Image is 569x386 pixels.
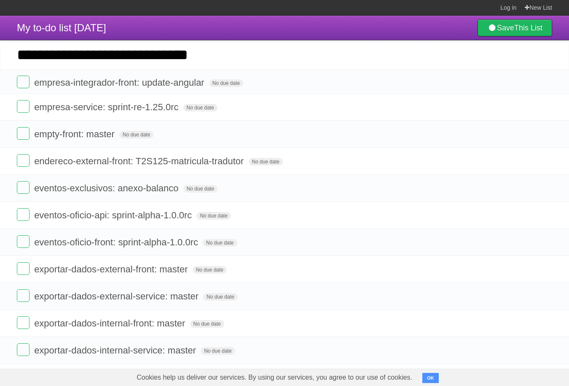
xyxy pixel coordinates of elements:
[190,320,224,328] span: No due date
[34,183,180,193] span: eventos-exclusivos: anexo-balanco
[17,316,30,329] label: Done
[119,131,153,139] span: No due date
[514,24,542,32] b: This List
[249,158,283,166] span: No due date
[34,210,194,220] span: eventos-oficio-api: sprint-alpha-1.0.0rc
[34,156,246,166] span: endereco-external-front: T2S125-matricula-tradutor
[183,185,217,193] span: No due date
[34,264,190,275] span: exportar-dados-external-front: master
[17,127,30,140] label: Done
[203,239,237,247] span: No due date
[17,262,30,275] label: Done
[17,343,30,356] label: Done
[34,291,201,302] span: exportar-dados-external-service: master
[193,266,227,274] span: No due date
[17,76,30,88] label: Done
[209,79,243,87] span: No due date
[34,102,180,112] span: empresa-service: sprint-re-1.25.0rc
[34,129,117,139] span: empty-front: master
[34,318,187,329] span: exportar-dados-internal-front: master
[17,100,30,113] label: Done
[34,237,200,247] span: eventos-oficio-front: sprint-alpha-1.0.0rc
[183,104,217,111] span: No due date
[17,208,30,221] label: Done
[17,181,30,194] label: Done
[128,369,421,386] span: Cookies help us deliver our services. By using our services, you agree to our use of cookies.
[201,347,235,355] span: No due date
[34,77,207,88] span: empresa-integrador-front: update-angular
[422,373,439,383] button: OK
[17,235,30,248] label: Done
[478,19,552,36] a: SaveThis List
[17,154,30,167] label: Done
[17,22,106,33] span: My to-do list [DATE]
[203,293,237,301] span: No due date
[34,345,198,356] span: exportar-dados-internal-service: master
[17,289,30,302] label: Done
[196,212,231,220] span: No due date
